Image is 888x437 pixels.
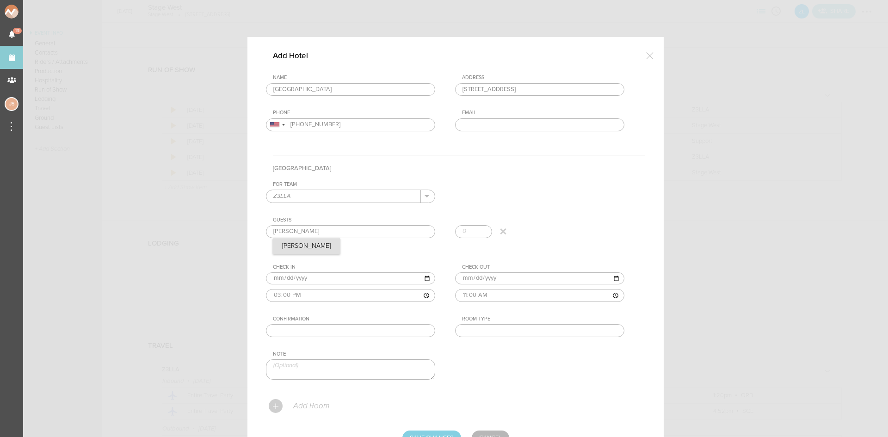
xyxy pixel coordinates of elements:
[462,264,624,271] div: Check Out
[266,243,304,249] a: + Add Guest
[266,243,304,250] p: + Add Guest
[462,316,624,322] div: Room Type
[273,316,435,322] div: Confirmation
[5,5,57,18] img: NOMAD
[13,28,22,34] span: 15
[5,97,18,111] div: Jessica Smith
[273,51,322,61] h4: Add Hotel
[273,264,435,271] div: Check In
[273,74,435,81] div: Name
[266,118,435,131] input: (201) 555-0123
[282,242,331,250] p: [PERSON_NAME]
[266,119,288,131] div: United States: +1
[266,190,421,202] input: Select a Team (Required)
[273,155,645,181] h4: [GEOGRAPHIC_DATA]
[462,74,624,81] div: Address
[273,351,435,357] div: Note
[273,181,435,188] div: For Team
[273,110,435,116] div: Phone
[266,225,435,238] input: Guest Name
[266,289,435,302] input: ––:–– ––
[421,190,435,202] button: .
[273,217,645,223] div: Guests
[462,110,624,116] div: Email
[455,289,624,302] input: ––:–– ––
[292,401,329,411] p: Add Room
[455,225,492,238] input: 0
[269,403,329,408] a: Add Room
